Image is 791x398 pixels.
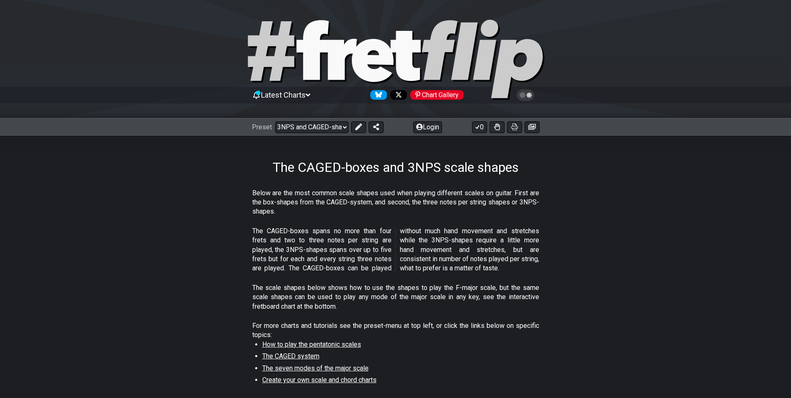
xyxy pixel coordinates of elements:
[273,159,519,175] h1: The CAGED-boxes and 3NPS scale shapes
[490,121,505,133] button: Toggle Dexterity for all fretkits
[275,121,349,133] select: Preset
[407,90,464,100] a: #fretflip at Pinterest
[252,123,272,131] span: Preset
[525,121,540,133] button: Create image
[369,121,384,133] button: Share Preset
[472,121,487,133] button: 0
[262,352,319,360] span: The CAGED system
[261,91,306,99] span: Latest Charts
[367,90,387,100] a: Follow #fretflip at Bluesky
[252,321,539,340] p: For more charts and tutorials see the preset-menu at top left, or click the links below on specif...
[413,121,442,133] button: Login
[252,189,539,217] p: Below are the most common scale shapes used when playing different scales on guitar. First are th...
[521,91,530,99] span: Toggle light / dark theme
[410,90,464,100] div: Chart Gallery
[351,121,366,133] button: Edit Preset
[262,340,361,348] span: How to play the pentatonic scales
[507,121,522,133] button: Print
[252,283,539,311] p: The scale shapes below shows how to use the shapes to play the F-major scale, but the same scale ...
[387,90,407,100] a: Follow #fretflip at X
[262,364,369,372] span: The seven modes of the major scale
[262,376,377,384] span: Create your own scale and chord charts
[252,227,539,273] p: The CAGED-boxes spans no more than four frets and two to three notes per string are played, the 3...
